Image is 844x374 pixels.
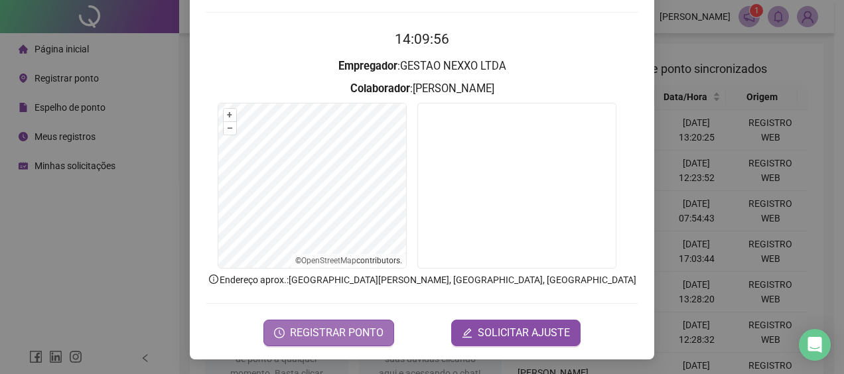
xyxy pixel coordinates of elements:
[274,328,285,338] span: clock-circle
[263,320,394,346] button: REGISTRAR PONTO
[799,329,831,361] div: Open Intercom Messenger
[478,325,570,341] span: SOLICITAR AJUSTE
[451,320,581,346] button: editSOLICITAR AJUSTE
[301,256,356,265] a: OpenStreetMap
[206,80,638,97] h3: : [PERSON_NAME]
[208,273,220,285] span: info-circle
[462,328,472,338] span: edit
[395,31,449,47] time: 14:09:56
[206,58,638,75] h3: : GESTAO NEXXO LTDA
[224,122,236,135] button: –
[295,256,402,265] li: © contributors.
[350,82,410,95] strong: Colaborador
[224,109,236,121] button: +
[206,273,638,287] p: Endereço aprox. : [GEOGRAPHIC_DATA][PERSON_NAME], [GEOGRAPHIC_DATA], [GEOGRAPHIC_DATA]
[338,60,397,72] strong: Empregador
[290,325,384,341] span: REGISTRAR PONTO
